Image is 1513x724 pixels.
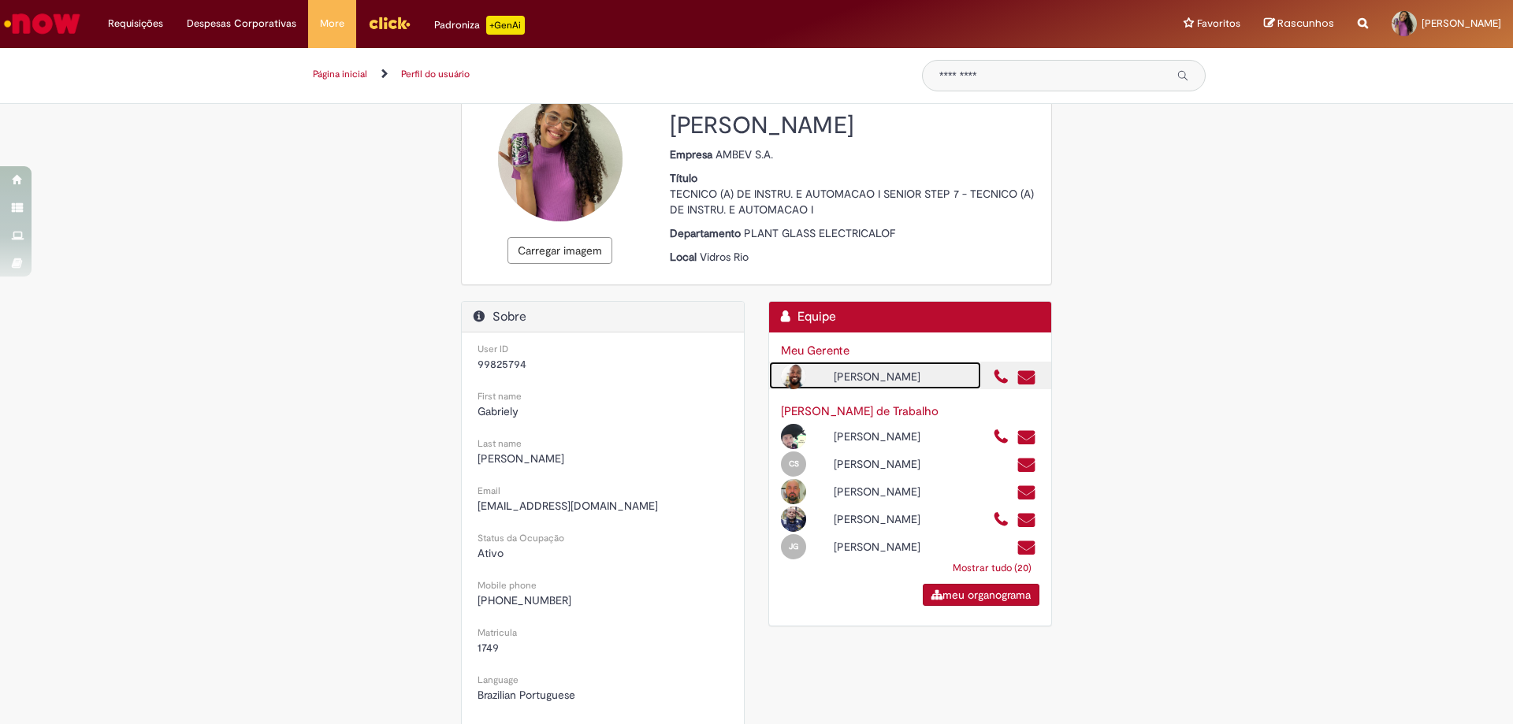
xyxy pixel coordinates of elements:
span: Vidros Rio [700,250,749,264]
span: 99825794 [478,357,526,371]
span: CS [789,459,799,469]
span: JG [789,541,798,551]
span: [PERSON_NAME] [1422,17,1501,30]
small: User ID [478,343,508,355]
span: Brazilian Portuguese [478,688,575,702]
a: Enviar um e-mail para 99833836@ambev.com.br [1017,456,1036,474]
div: [PERSON_NAME] [822,511,980,527]
span: PLANT GLASS ELECTRICALOF [744,226,895,240]
h3: [PERSON_NAME] de Trabalho [781,405,1039,418]
a: Página inicial [313,68,367,80]
span: Ativo [478,546,504,560]
small: First name [478,390,522,403]
a: Enviar um e-mail para 99798844@ambev.com.br [1017,484,1036,502]
span: [PHONE_NUMBER] [478,593,571,607]
div: Open Profile: Caio Fabio Mamedir Seixas [769,449,981,477]
small: Matricula [478,626,517,639]
div: Open Profile: Denilson De Sá Pereira [769,504,981,532]
span: [EMAIL_ADDRESS][DOMAIN_NAME] [478,499,658,513]
ul: Trilhas de página [307,60,898,89]
div: Open Profile: Rodrigo Barbosa De Andrade [769,362,981,389]
h2: [PERSON_NAME] [670,113,1039,139]
strong: Título [670,171,701,185]
span: Rascunhos [1277,16,1334,31]
div: [PERSON_NAME] [822,369,980,384]
a: Enviar um e-mail para vrrba@ambev.com.br [1017,369,1036,387]
img: click_logo_yellow_360x200.png [368,11,411,35]
div: [PERSON_NAME] [822,429,980,444]
strong: Departamento [670,226,744,240]
p: +GenAi [486,16,525,35]
div: [PERSON_NAME] [822,456,980,472]
div: Open Profile: Alexsandro Da Costa Campos [769,421,981,449]
small: Language [478,674,519,686]
a: Enviar um e-mail para vradcc@ambev.com.br [1017,429,1036,447]
a: Enviar um e-mail para BRALP822344@ambev.com.br [1017,539,1036,557]
a: Ligar para +55 1111111000 [993,369,1009,387]
button: Carregar imagem [507,237,612,264]
h3: Meu Gerente [781,344,1039,358]
a: Perfil do usuário [401,68,470,80]
span: Gabriely [478,404,519,418]
span: Favoritos [1197,16,1240,32]
a: Mostrar tudo (20) [945,554,1039,582]
small: Mobile phone [478,579,537,592]
span: [PERSON_NAME] [478,451,564,466]
strong: Local [670,250,700,264]
h2: Equipe [781,310,1039,325]
a: Ligar para +55 (21) 999307950 [993,511,1009,529]
span: Despesas Corporativas [187,16,296,32]
span: 1749 [478,640,499,655]
img: ServiceNow [2,8,83,39]
div: Open Profile: Cristiano Ferreira Turques [769,477,981,504]
small: Status da Ocupação [478,532,564,544]
a: Ligar para +55 1111111000 [993,429,1009,447]
span: More [320,16,344,32]
h2: Sobre [474,310,732,325]
span: TECNICO (A) DE INSTRU. E AUTOMACAO I SENIOR STEP 7 - TECNICO (A) DE INSTRU. E AUTOMACAO I [670,187,1034,217]
div: Open Profile: HENRIQUE LEONCIO GRECHI [769,532,981,559]
div: [PERSON_NAME] [822,539,980,555]
span: AMBEV S.A. [716,147,773,162]
a: Rascunhos [1264,17,1334,32]
a: Enviar um e-mail para vrdsp@ambev.com.br [1017,511,1036,529]
small: Last name [478,437,522,450]
strong: Empresa [670,147,716,162]
div: Padroniza [434,16,525,35]
div: [PERSON_NAME] [822,484,980,499]
span: Requisições [108,16,163,32]
small: Email [478,485,500,497]
a: meu organograma [923,584,1039,606]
